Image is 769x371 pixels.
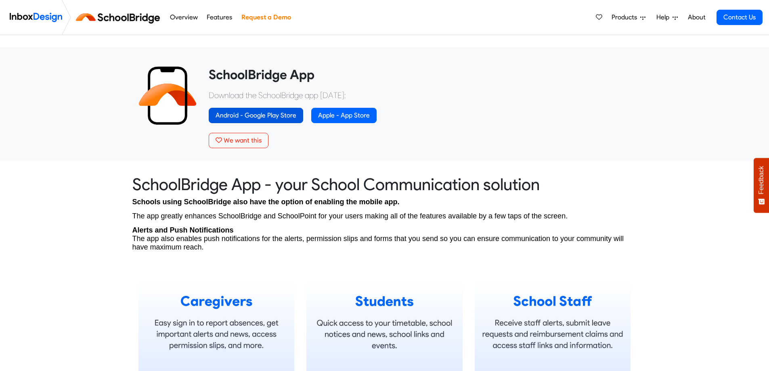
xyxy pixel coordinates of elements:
span: Products [612,13,640,22]
heading: SchoolBridge App [209,67,631,83]
a: Apple - App Store [311,108,377,123]
a: Android - Google Play Store [209,108,303,123]
a: About [685,9,708,25]
span: Schools using SchoolBridge also have the option of enabling the mobile app. [132,198,400,206]
a: Products [608,9,649,25]
heading: SchoolBridge App - your School Communication solution [132,174,637,195]
a: Contact Us [717,10,763,25]
a: Overview [168,9,200,25]
p: Download the SchoolBridge app [DATE]: [209,89,631,101]
button: We want this [209,133,268,148]
a: Request a Demo [239,9,293,25]
span: Feedback [758,166,765,194]
strong: Alerts and Push Notifications [132,226,234,234]
img: 2022_01_13_icon_sb_app.svg [138,67,197,125]
span: Help [656,13,673,22]
img: schoolbridge logo [74,8,165,27]
span: We want this [224,136,262,144]
span: The app greatly enhances SchoolBridge and SchoolPoint for your users making all of the features a... [132,212,568,220]
a: Help [653,9,681,25]
a: Features [205,9,235,25]
span: The app also enables push notifications for the alerts, permission slips and forms that you send ... [132,235,624,251]
button: Feedback - Show survey [754,158,769,213]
